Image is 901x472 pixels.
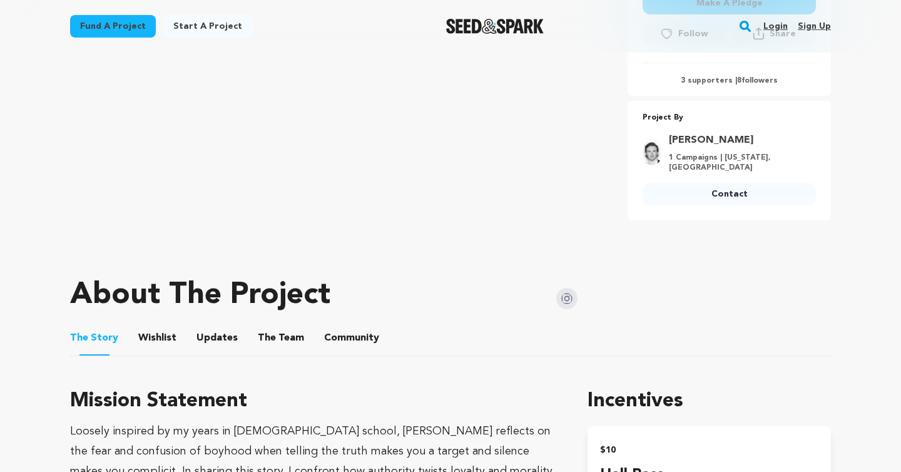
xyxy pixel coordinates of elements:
h1: About The Project [70,280,330,310]
span: 8 [737,77,741,85]
img: Seed&Spark Instagram Icon [556,288,578,309]
p: 1 Campaigns | [US_STATE], [GEOGRAPHIC_DATA] [669,153,808,173]
a: Goto Arroyo Lorenzo profile [669,133,808,148]
h3: Mission Statement [70,386,557,416]
span: Team [258,331,304,346]
a: Login [763,16,788,36]
a: Fund a project [70,15,156,38]
span: Story [70,331,118,346]
h1: Incentives [588,386,831,416]
span: The [258,331,276,346]
a: Seed&Spark Homepage [446,19,544,34]
h2: $10 [600,441,818,459]
img: f0fe5ca3dbf518b3.jpg [643,140,661,165]
p: Project By [643,111,816,125]
span: The [70,331,88,346]
span: Updates [196,331,238,346]
a: Sign up [798,16,831,36]
span: Wishlist [138,331,176,346]
a: Start a project [163,15,252,38]
span: Community [324,331,379,346]
p: 3 supporters | followers [643,76,816,86]
img: Seed&Spark Logo Dark Mode [446,19,544,34]
a: Contact [643,183,816,205]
